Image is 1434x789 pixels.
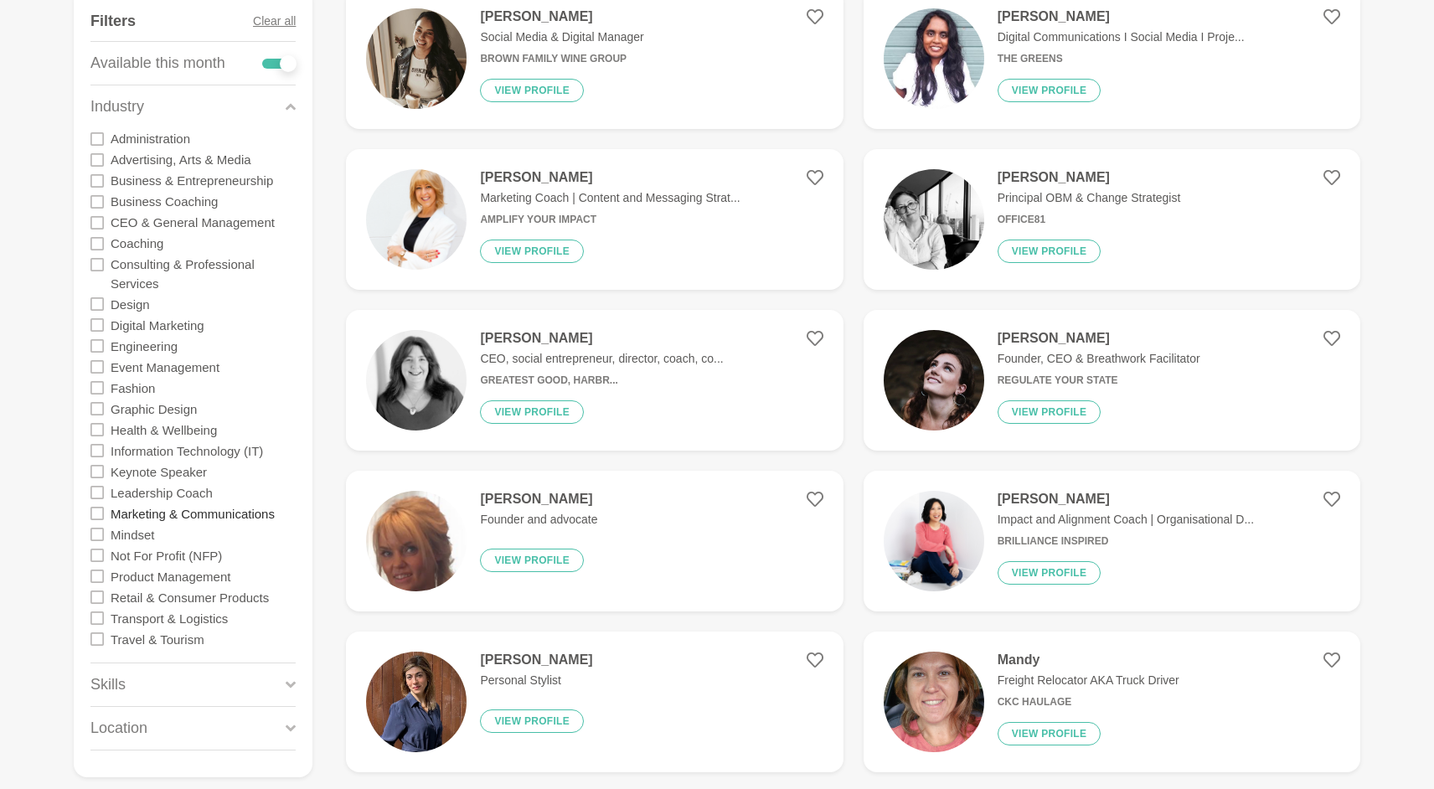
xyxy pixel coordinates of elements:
button: View profile [998,722,1101,745]
label: CEO & General Management [111,212,275,233]
button: View profile [480,709,584,733]
label: Design [111,293,150,314]
button: View profile [998,400,1101,424]
h4: [PERSON_NAME] [998,169,1181,186]
label: Digital Marketing [111,314,204,335]
h4: [PERSON_NAME] [998,330,1200,347]
h4: [PERSON_NAME] [998,491,1254,508]
a: [PERSON_NAME]Personal StylistView profile [346,632,843,772]
label: Consulting & Professional Services [111,254,296,294]
label: Retail & Consumer Products [111,586,269,607]
h6: Brown Family Wine Group [480,53,643,65]
h4: Mandy [998,652,1179,668]
label: Mindset [111,523,155,544]
label: Not For Profit (NFP) [111,544,222,565]
h6: Amplify Your Impact [480,214,740,226]
a: [PERSON_NAME]Founder, CEO & Breathwork FacilitatorRegulate Your StateView profile [864,310,1360,451]
button: View profile [480,240,584,263]
button: View profile [998,240,1101,263]
p: Industry [90,95,144,118]
button: View profile [480,400,584,424]
p: Social Media & Digital Manager [480,28,643,46]
a: [PERSON_NAME]Founder and advocateView profile [346,471,843,611]
p: Skills [90,673,126,696]
a: [PERSON_NAME]Principal OBM & Change StrategistOffice81View profile [864,149,1360,290]
a: MandyFreight Relocator AKA Truck DriverCKC HaulageView profile [864,632,1360,772]
h4: [PERSON_NAME] [480,652,592,668]
p: Available this month [90,52,225,75]
img: 567180e8d4009792790a9fabe08dcd344b53df93-3024x4032.jpg [884,169,984,270]
label: Event Management [111,356,219,377]
h4: [PERSON_NAME] [480,8,643,25]
a: [PERSON_NAME]Marketing Coach | Content and Messaging Strat...Amplify Your ImpactView profile [346,149,843,290]
label: Information Technology (IT) [111,440,263,461]
h4: [PERSON_NAME] [480,169,740,186]
p: Location [90,717,147,740]
label: Product Management [111,565,230,586]
h4: [PERSON_NAME] [480,491,597,508]
p: Impact and Alignment Coach | Organisational D... [998,511,1254,529]
label: Keynote Speaker [111,461,207,482]
button: View profile [998,79,1101,102]
img: 16f74ce8fc436dd1413e5d960e147598d09f7027-500x499.jpg [366,330,467,431]
label: Coaching [111,233,163,254]
img: 8185ea49deb297eade9a2e5250249276829a47cd-920x897.jpg [884,330,984,431]
p: Personal Stylist [480,672,592,689]
p: Founder, CEO & Breathwork Facilitator [998,350,1200,368]
h6: Office81 [998,214,1181,226]
img: 11efa73726d150086d39d59a83bc723f66f1fc14-1170x2532.png [366,491,467,591]
p: CEO, social entrepreneur, director, coach, co... [480,350,723,368]
h6: Regulate Your State [998,374,1200,387]
img: 125e4231c23fbbaefb4df2d30ea71dfb3e7dafee-782x782.jpg [366,8,467,109]
button: View profile [480,549,584,572]
h4: [PERSON_NAME] [480,330,723,347]
button: Clear all [253,2,296,41]
h6: CKC Haulage [998,696,1179,709]
a: [PERSON_NAME]CEO, social entrepreneur, director, coach, co...Greatest Good, Harbr...View profile [346,310,843,451]
p: Digital Communications I Social Media I Proje... [998,28,1245,46]
label: Administration [111,128,190,149]
label: Business Coaching [111,191,218,212]
label: Leadership Coach [111,482,213,503]
label: Engineering [111,335,178,356]
p: Principal OBM & Change Strategist [998,189,1181,207]
img: a2641c0d7bf03d5e9d633abab72f2716cff6266a-1000x1134.png [366,169,467,270]
button: View profile [998,561,1101,585]
button: View profile [480,79,584,102]
h6: Greatest Good, Harbr... [480,374,723,387]
img: 85db568765aa8c8f7ea4f3b72d0b8d82cf5d5af0-357x357.jpg [884,8,984,109]
label: Advertising, Arts & Media [111,149,251,170]
p: Freight Relocator AKA Truck Driver [998,672,1179,689]
h4: [PERSON_NAME] [998,8,1245,25]
label: Health & Wellbeing [111,419,217,440]
img: 44abc878b66cc862c93ded0877c068febebe65ff-1007x864.jpg [366,652,467,752]
h6: Brilliance Inspired [998,535,1254,548]
a: [PERSON_NAME]Impact and Alignment Coach | Organisational D...Brilliance InspiredView profile [864,471,1360,611]
label: Graphic Design [111,398,197,419]
h6: The Greens [998,53,1245,65]
img: 7f3ec53af188a1431abc61e4a96f9a483483f2b4-3973x5959.jpg [884,491,984,591]
p: Marketing Coach | Content and Messaging Strat... [480,189,740,207]
label: Transport & Logistics [111,607,228,628]
label: Business & Entrepreneurship [111,170,273,191]
p: Founder and advocate [480,511,597,529]
label: Travel & Tourism [111,628,204,649]
img: 50093f67989d66ad09930e820f8e7a95f5573d6f-1516x3280.jpg [884,652,984,752]
label: Fashion [111,377,155,398]
label: Marketing & Communications [111,503,275,523]
h4: Filters [90,12,136,31]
